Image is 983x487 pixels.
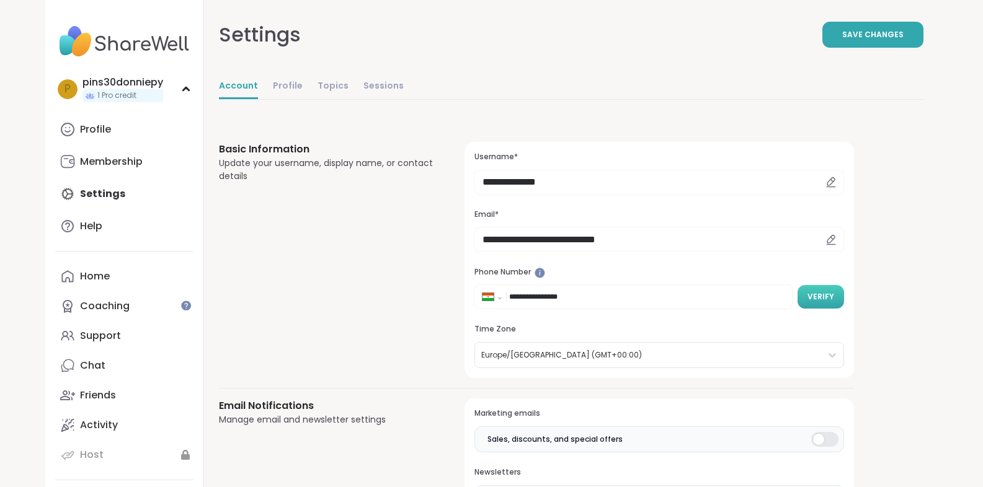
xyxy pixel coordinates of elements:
[474,209,843,220] h3: Email*
[219,142,435,157] h3: Basic Information
[55,147,193,177] a: Membership
[82,76,163,89] div: pins30donniepy
[219,398,435,413] h3: Email Notifications
[474,267,843,278] h3: Phone Number
[474,408,843,419] h3: Marketing emails
[80,299,130,313] div: Coaching
[487,434,623,445] span: Sales, discounts, and special offers
[55,321,193,351] a: Support
[80,448,104,462] div: Host
[273,74,303,99] a: Profile
[474,152,843,162] h3: Username*
[535,268,545,278] iframe: Spotlight
[80,329,121,343] div: Support
[55,291,193,321] a: Coaching
[80,270,110,283] div: Home
[219,157,435,183] div: Update your username, display name, or contact details
[219,20,301,50] div: Settings
[97,90,136,101] span: 1 Pro credit
[55,440,193,470] a: Host
[80,155,143,169] div: Membership
[798,285,844,309] button: Verify
[80,219,102,233] div: Help
[55,410,193,440] a: Activity
[55,20,193,63] img: ShareWell Nav Logo
[55,261,193,291] a: Home
[80,388,116,402] div: Friends
[318,74,349,99] a: Topics
[80,123,111,136] div: Profile
[80,359,105,372] div: Chat
[64,81,71,97] span: p
[363,74,404,99] a: Sessions
[822,22,923,48] button: Save Changes
[219,413,435,426] div: Manage email and newsletter settings
[219,74,258,99] a: Account
[474,324,843,335] h3: Time Zone
[55,351,193,380] a: Chat
[181,301,191,310] iframe: Spotlight
[55,211,193,241] a: Help
[80,418,118,432] div: Activity
[807,291,834,302] span: Verify
[55,380,193,410] a: Friends
[55,115,193,144] a: Profile
[474,467,843,478] h3: Newsletters
[842,29,904,40] span: Save Changes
